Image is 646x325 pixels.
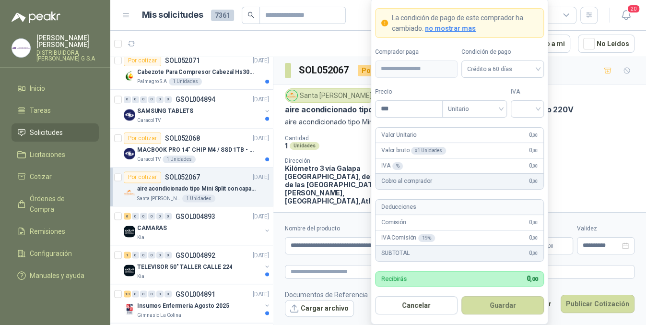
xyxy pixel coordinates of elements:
[381,203,416,212] p: Deducciones
[137,78,167,85] p: Palmagro S.A
[285,164,392,205] p: Kilómetro 3 vía Galapa [GEOGRAPHIC_DATA], detras de las [GEOGRAPHIC_DATA][PERSON_NAME], [GEOGRAPH...
[285,117,634,127] p: aire acondicionado tipo Mini Split con capacidad de 12000 BTU a 110V o 220V
[285,135,407,142] p: Cantidad
[627,4,640,13] span: 20
[548,243,553,249] span: ,00
[156,213,164,219] div: 0
[381,131,416,140] p: Valor Unitario
[12,101,99,120] a: Tareas
[124,187,135,198] img: Company Logo
[148,252,155,258] div: 0
[448,102,501,116] span: Unitario
[164,252,172,258] div: 0
[529,131,537,140] span: 0
[124,96,131,103] div: 0
[124,171,161,183] div: Por cotizar
[137,301,229,310] p: Insumos Enfermeria Agosto 2025
[532,251,538,256] span: ,00
[285,88,376,103] div: Santa [PERSON_NAME]
[285,224,439,233] label: Nombre del producto
[182,194,215,202] div: 1 Unidades
[137,145,257,155] p: MACBOOK PRO 14" CHIP M4 / SSD 1TB - 24 GB RAM
[124,70,135,82] img: Company Logo
[287,90,297,101] img: Company Logo
[137,117,161,124] p: Caracol TV
[132,96,139,103] div: 0
[12,39,30,57] img: Company Logo
[529,177,537,186] span: 0
[164,290,172,297] div: 0
[30,83,45,94] span: Inicio
[381,218,406,227] p: Comisión
[30,270,84,281] span: Manuales y ayuda
[529,233,537,242] span: 0
[211,10,234,21] span: 7361
[529,218,537,227] span: 0
[578,35,634,53] button: No Leídos
[148,213,155,219] div: 0
[12,123,99,142] a: Solicitudes
[12,79,99,97] a: Inicio
[381,233,435,242] p: IVA Comisión
[253,134,269,143] p: [DATE]
[12,266,99,285] a: Manuales y ayuda
[247,12,254,18] span: search
[392,12,538,34] p: La condición de pago de este comprador ha cambiado.
[124,109,135,120] img: Company Logo
[532,220,538,225] span: ,00
[411,147,446,155] div: x 1 Unidades
[124,290,131,297] div: 13
[381,177,432,186] p: Cobro al comprador
[544,243,553,249] span: 0
[165,135,200,142] p: SOL052068
[12,145,99,164] a: Licitaciones
[137,107,193,116] p: SAMSUNG TABLETS
[36,50,99,61] p: DISTRIBUIDORA [PERSON_NAME] G S.A
[425,24,476,32] span: no mostrar mas
[381,249,410,258] p: SUBTOTAL
[30,149,65,160] span: Licitaciones
[124,249,271,280] a: 1 0 0 0 0 0 GSOL004892[DATE] Company LogoTELEVISOR 50" TALLER CALLE 224Kia
[461,296,544,314] button: Guardar
[132,252,139,258] div: 0
[124,148,135,159] img: Company Logo
[285,142,288,150] p: 1
[165,174,200,181] p: SOL052067
[124,132,161,144] div: Por cotizar
[165,57,200,64] p: SOL052071
[532,235,538,241] span: ,00
[511,87,544,96] label: IVA
[375,296,458,314] button: Cancelar
[142,8,203,22] h1: Mis solicitudes
[137,156,161,163] p: Caracol TV
[461,48,544,57] label: Condición de pago
[529,146,537,155] span: 0
[176,96,215,103] p: GSOL004894
[285,300,354,317] button: Cargar archivo
[529,249,537,258] span: 0
[137,184,257,193] p: aire acondicionado tipo Mini Split con capacidad de 12000 BTU a 110V o 220V
[176,252,215,258] p: GSOL004892
[285,289,368,300] p: Documentos de Referencia
[169,78,202,85] div: 1 Unidades
[526,275,537,282] span: 0
[124,288,271,319] a: 13 0 0 0 0 0 GSOL004891[DATE] Company LogoInsumos Enfermeria Agosto 2025Gimnasio La Colina
[375,87,442,96] label: Precio
[467,62,538,76] span: Crédito a 60 días
[148,96,155,103] div: 0
[140,290,147,297] div: 0
[137,68,257,77] p: Cabezote Para Compresor Cabezal Hs3065a Nuevo Marca 3hp
[392,162,403,170] div: %
[124,94,271,124] a: 0 0 0 0 0 0 GSOL004894[DATE] Company LogoSAMSUNG TABLETSCaracol TV
[163,156,196,163] div: 1 Unidades
[529,161,537,170] span: 0
[30,105,51,116] span: Tareas
[617,7,634,24] button: 20
[164,96,172,103] div: 0
[30,248,72,259] span: Configuración
[137,272,144,280] p: Kia
[253,251,269,260] p: [DATE]
[124,226,135,237] img: Company Logo
[124,55,161,66] div: Por cotizar
[140,213,147,219] div: 0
